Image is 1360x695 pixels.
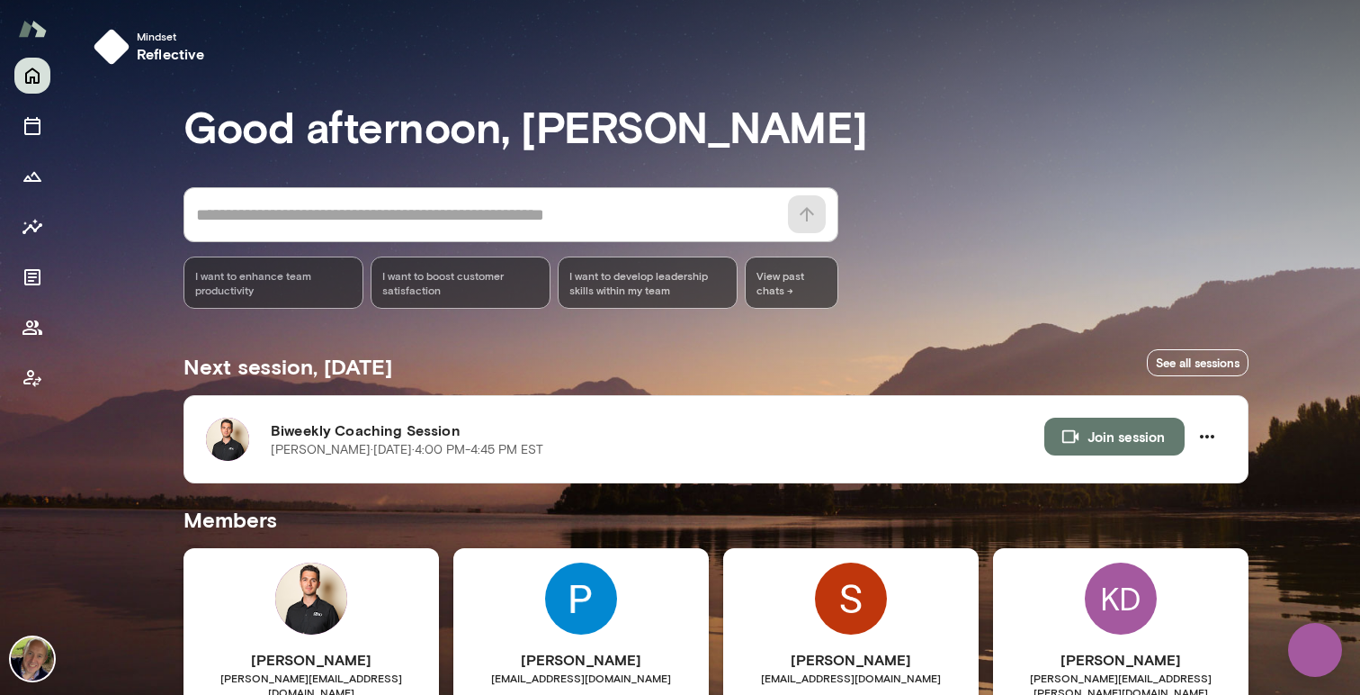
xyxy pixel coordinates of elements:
p: [PERSON_NAME] · [DATE] · 4:00 PM-4:45 PM EST [271,441,543,459]
div: KD [1085,563,1157,635]
span: I want to develop leadership skills within my team [569,268,726,297]
button: Growth Plan [14,158,50,194]
button: Members [14,310,50,346]
span: I want to boost customer satisfaction [382,268,539,297]
a: See all sessions [1147,349,1248,377]
h6: [PERSON_NAME] [183,649,439,671]
span: Mindset [137,29,205,43]
button: Client app [14,360,50,396]
img: Savas Konstadinidis [815,563,887,635]
button: Home [14,58,50,94]
button: Insights [14,209,50,245]
span: [EMAIL_ADDRESS][DOMAIN_NAME] [723,671,979,685]
img: Mento [18,12,47,46]
div: I want to boost customer satisfaction [371,257,550,309]
span: I want to enhance team productivity [195,268,352,297]
img: David McPherson [11,637,54,681]
button: Join session [1044,418,1185,456]
div: I want to develop leadership skills within my team [558,257,738,309]
h3: Good afternoon, [PERSON_NAME] [183,101,1248,151]
span: [EMAIL_ADDRESS][DOMAIN_NAME] [453,671,709,685]
img: Quentin Frere-Carossio [275,563,347,635]
button: Mindsetreflective [86,22,219,72]
h5: Next session, [DATE] [183,352,392,381]
span: View past chats -> [745,257,838,309]
img: Parth Patel [545,563,617,635]
h6: Biweekly Coaching Session [271,420,1044,441]
button: Documents [14,259,50,295]
h6: [PERSON_NAME] [723,649,979,671]
div: I want to enhance team productivity [183,257,363,309]
img: mindset [94,29,130,65]
h6: [PERSON_NAME] [453,649,709,671]
h5: Members [183,505,1248,534]
h6: [PERSON_NAME] [993,649,1248,671]
h6: reflective [137,43,205,65]
button: Sessions [14,108,50,144]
